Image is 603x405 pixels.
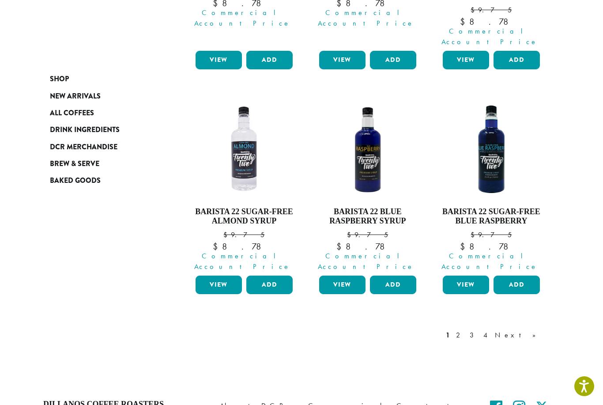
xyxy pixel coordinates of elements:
[190,8,295,29] span: Commercial Account Price
[319,276,366,294] a: View
[50,87,156,104] a: New Arrivals
[471,5,512,15] bdi: 9.75
[213,241,222,252] span: $
[50,91,101,102] span: New Arrivals
[196,276,242,294] a: View
[471,230,512,239] bdi: 9.75
[213,241,275,252] bdi: 8.78
[317,98,418,200] img: B22-Blue-Raspberry-1200x-300x300.png
[50,175,101,186] span: Baked Goods
[246,51,293,69] button: Add
[471,5,478,15] span: $
[336,241,346,252] span: $
[460,241,523,252] bdi: 8.78
[444,330,452,341] a: 1
[50,139,156,155] a: DCR Merchandise
[190,251,295,272] span: Commercial Account Price
[50,105,156,121] a: All Coffees
[454,330,465,341] a: 2
[317,98,418,272] a: Barista 22 Blue Raspberry Syrup $9.75 Commercial Account Price
[347,230,354,239] span: $
[193,98,295,272] a: Barista 22 Sugar-Free Almond Syrup $9.75 Commercial Account Price
[223,230,264,239] bdi: 9.75
[50,155,156,172] a: Brew & Serve
[441,207,542,226] h4: Barista 22 Sugar-Free Blue Raspberry
[494,276,540,294] button: Add
[370,276,416,294] button: Add
[336,241,399,252] bdi: 8.78
[460,241,469,252] span: $
[460,16,469,27] span: $
[50,71,156,87] a: Shop
[50,121,156,138] a: Drink Ingredients
[471,230,478,239] span: $
[347,230,388,239] bdi: 9.75
[443,276,489,294] a: View
[482,330,490,341] a: 4
[437,26,542,47] span: Commercial Account Price
[313,251,418,272] span: Commercial Account Price
[441,98,542,200] img: SF-BLUE-RASPBERRY-e1715970249262.png
[196,51,242,69] a: View
[50,74,69,85] span: Shop
[468,330,479,341] a: 3
[50,172,156,189] a: Baked Goods
[50,159,99,170] span: Brew & Serve
[223,230,231,239] span: $
[494,51,540,69] button: Add
[460,16,523,27] bdi: 8.78
[246,276,293,294] button: Add
[370,51,416,69] button: Add
[50,142,117,153] span: DCR Merchandise
[441,98,542,272] a: Barista 22 Sugar-Free Blue Raspberry $9.75 Commercial Account Price
[50,125,120,136] span: Drink Ingredients
[443,51,489,69] a: View
[313,8,418,29] span: Commercial Account Price
[50,108,94,119] span: All Coffees
[193,98,295,200] img: B22-SF-ALMOND-300x300.png
[493,330,544,341] a: Next »
[319,51,366,69] a: View
[317,207,418,226] h4: Barista 22 Blue Raspberry Syrup
[193,207,295,226] h4: Barista 22 Sugar-Free Almond Syrup
[437,251,542,272] span: Commercial Account Price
